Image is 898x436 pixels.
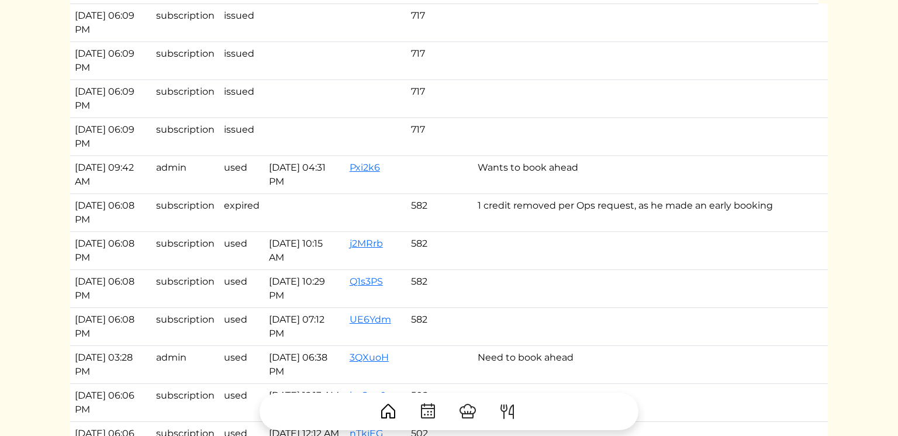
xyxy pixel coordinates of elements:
td: [DATE] 06:09 PM [70,4,151,41]
td: Wants to book ahead [473,155,818,193]
img: ChefHat-a374fb509e4f37eb0702ca99f5f64f3b6956810f32a249b33092029f8484b388.svg [458,402,477,421]
td: admin [151,345,219,383]
td: subscription [151,231,219,269]
td: [DATE] 10:15 AM [264,231,344,269]
td: subscription [151,4,219,41]
td: 582 [406,307,472,345]
td: [DATE] 06:38 PM [264,345,344,383]
td: used [219,155,264,193]
a: UE6Ydm [350,314,391,325]
td: 1 credit removed per Ops request, as he made an early booking [473,193,818,231]
td: 717 [406,4,472,41]
a: 3QXuoH [350,352,389,363]
td: 582 [406,269,472,307]
a: j2MRrb [350,238,383,249]
td: issued [219,4,264,41]
td: issued [219,79,264,117]
td: used [219,345,264,383]
img: CalendarDots-5bcf9d9080389f2a281d69619e1c85352834be518fbc73d9501aef674afc0d57.svg [419,402,437,421]
td: Need to book ahead [473,345,818,383]
td: subscription [151,41,219,79]
a: Pxi2k6 [350,162,380,173]
td: [DATE] 06:08 PM [70,269,151,307]
a: Q1s3PS [350,276,383,287]
td: subscription [151,307,219,345]
td: 717 [406,79,472,117]
td: [DATE] 06:08 PM [70,193,151,231]
td: issued [219,117,264,155]
td: [DATE] 10:29 PM [264,269,344,307]
td: admin [151,155,219,193]
td: [DATE] 07:12 PM [264,307,344,345]
td: used [219,307,264,345]
td: [DATE] 09:42 AM [70,155,151,193]
td: used [219,269,264,307]
td: [DATE] 06:09 PM [70,79,151,117]
td: 582 [406,231,472,269]
img: ForkKnife-55491504ffdb50bab0c1e09e7649658475375261d09fd45db06cec23bce548bf.svg [498,402,517,421]
td: issued [219,41,264,79]
td: [DATE] 06:09 PM [70,41,151,79]
td: subscription [151,79,219,117]
td: [DATE] 04:31 PM [264,155,344,193]
td: subscription [151,117,219,155]
td: 717 [406,117,472,155]
td: [DATE] 06:09 PM [70,117,151,155]
td: 717 [406,41,472,79]
td: [DATE] 06:08 PM [70,231,151,269]
td: 582 [406,193,472,231]
td: used [219,231,264,269]
td: subscription [151,193,219,231]
td: subscription [151,269,219,307]
td: [DATE] 03:28 PM [70,345,151,383]
td: [DATE] 06:08 PM [70,307,151,345]
td: expired [219,193,264,231]
img: House-9bf13187bcbb5817f509fe5e7408150f90897510c4275e13d0d5fca38e0b5951.svg [379,402,398,421]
